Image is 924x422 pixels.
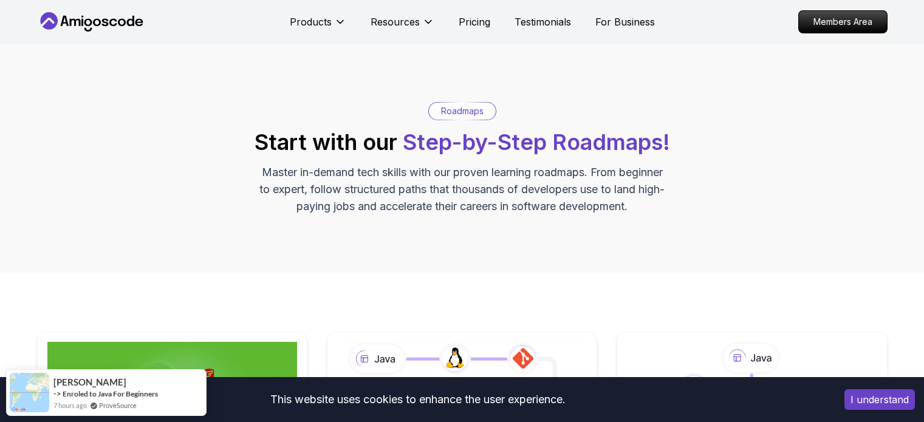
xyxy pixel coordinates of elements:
p: Resources [371,15,420,29]
p: Roadmaps [441,105,484,117]
a: Enroled to Java For Beginners [63,389,158,398]
span: Step-by-Step Roadmaps! [403,129,670,155]
p: Members Area [799,11,887,33]
p: Products [290,15,332,29]
span: -> [53,389,61,398]
a: Testimonials [515,15,571,29]
a: Members Area [798,10,888,33]
h2: Start with our [255,130,670,154]
a: Pricing [459,15,490,29]
div: This website uses cookies to enhance the user experience. [9,386,826,413]
button: Resources [371,15,434,39]
button: Products [290,15,346,39]
button: Accept cookies [844,389,915,410]
span: 7 hours ago [53,400,87,410]
a: For Business [595,15,655,29]
img: provesource social proof notification image [10,373,49,412]
p: Master in-demand tech skills with our proven learning roadmaps. From beginner to expert, follow s... [258,164,666,215]
iframe: chat widget [849,346,924,404]
a: ProveSource [99,400,137,410]
span: [PERSON_NAME] [53,377,126,387]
